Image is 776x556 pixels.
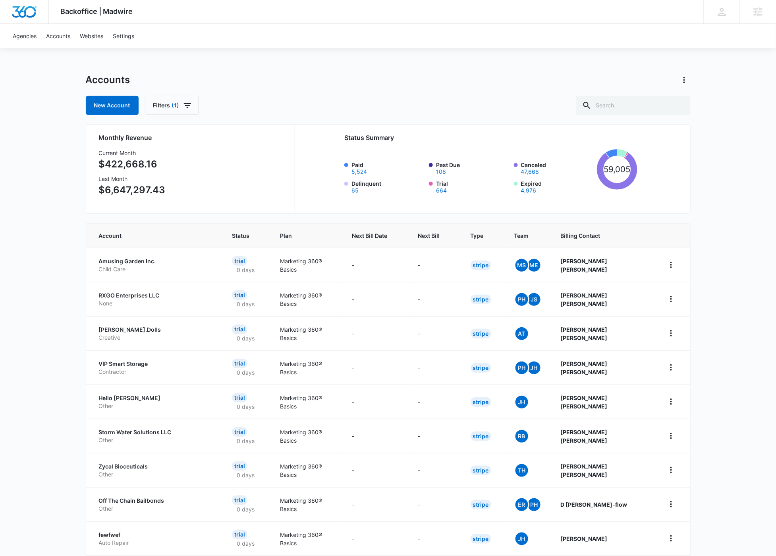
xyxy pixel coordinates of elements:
[528,362,540,374] span: JH
[99,265,213,273] p: Child Care
[561,231,646,240] span: Billing Contact
[351,161,425,175] label: Paid
[471,397,491,407] div: Stripe
[343,282,409,316] td: -
[99,175,166,183] h3: Last Month
[665,464,678,476] button: home
[99,539,213,547] p: Auto Repair
[99,463,213,470] p: Zycal Bioceuticals
[528,498,540,511] span: PH
[471,500,491,509] div: Stripe
[561,292,608,307] strong: [PERSON_NAME] [PERSON_NAME]
[99,428,213,444] a: Storm Water Solutions LLCOther
[99,231,202,240] span: Account
[343,521,409,556] td: -
[665,498,678,511] button: home
[280,325,333,342] p: Marketing 360® Basics
[99,292,213,299] p: RXGO Enterprises LLC
[99,326,213,341] a: [PERSON_NAME].DollsCreative
[99,334,213,342] p: Creative
[232,325,247,334] div: Trial
[528,293,540,306] span: JS
[99,497,213,512] a: Off The Chain BailbondsOther
[280,428,333,445] p: Marketing 360® Basics
[471,363,491,373] div: Stripe
[99,428,213,436] p: Storm Water Solutions LLC
[232,437,259,445] p: 0 days
[99,299,213,307] p: None
[409,316,461,350] td: -
[280,257,333,274] p: Marketing 360® Basics
[409,487,461,521] td: -
[99,497,213,505] p: Off The Chain Bailbonds
[344,133,638,142] h2: Status Summary
[343,453,409,487] td: -
[280,360,333,376] p: Marketing 360® Basics
[561,501,627,508] strong: D [PERSON_NAME]-flow
[99,257,213,273] a: Amusing Garden Inc.Child Care
[351,179,425,193] label: Delinquent
[471,231,484,240] span: Type
[515,327,528,340] span: At
[665,430,678,442] button: home
[471,466,491,475] div: Stripe
[343,350,409,385] td: -
[561,463,608,478] strong: [PERSON_NAME] [PERSON_NAME]
[232,530,247,539] div: Trial
[471,295,491,304] div: Stripe
[99,505,213,513] p: Other
[409,385,461,419] td: -
[409,248,461,282] td: -
[515,396,528,408] span: JH
[343,316,409,350] td: -
[515,533,528,545] span: JH
[232,334,259,342] p: 0 days
[665,259,678,271] button: home
[86,74,130,86] h1: Accounts
[665,293,678,305] button: home
[515,362,528,374] span: PH
[665,361,678,374] button: home
[561,535,608,542] strong: [PERSON_NAME]
[232,427,247,437] div: Trial
[528,259,540,272] span: ME
[99,257,213,265] p: Amusing Garden Inc.
[99,470,213,478] p: Other
[521,179,594,193] label: Expired
[280,231,333,240] span: Plan
[99,326,213,334] p: [PERSON_NAME].Dolls
[75,24,108,48] a: Websites
[515,430,528,443] span: RB
[172,103,180,108] span: (1)
[99,183,166,197] p: $6,647,297.43
[99,157,166,171] p: $422,668.16
[471,261,491,270] div: Stripe
[351,188,359,193] button: Delinquent
[61,7,133,16] span: Backoffice | Madwire
[409,350,461,385] td: -
[471,329,491,338] div: Stripe
[351,169,367,175] button: Paid
[86,96,139,115] a: New Account
[99,292,213,307] a: RXGO Enterprises LLCNone
[280,394,333,410] p: Marketing 360® Basics
[561,395,608,410] strong: [PERSON_NAME] [PERSON_NAME]
[409,419,461,453] td: -
[521,169,539,175] button: Canceled
[280,462,333,479] p: Marketing 360® Basics
[99,360,213,368] p: VIP Smart Storage
[99,368,213,376] p: Contractor
[678,74,691,86] button: Actions
[99,149,166,157] h3: Current Month
[99,402,213,410] p: Other
[232,393,247,402] div: Trial
[665,532,678,545] button: home
[561,360,608,375] strong: [PERSON_NAME] [PERSON_NAME]
[99,360,213,375] a: VIP Smart StorageContractor
[41,24,75,48] a: Accounts
[471,534,491,544] div: Stripe
[409,521,461,556] td: -
[232,505,259,513] p: 0 days
[232,402,259,411] p: 0 days
[232,266,259,274] p: 0 days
